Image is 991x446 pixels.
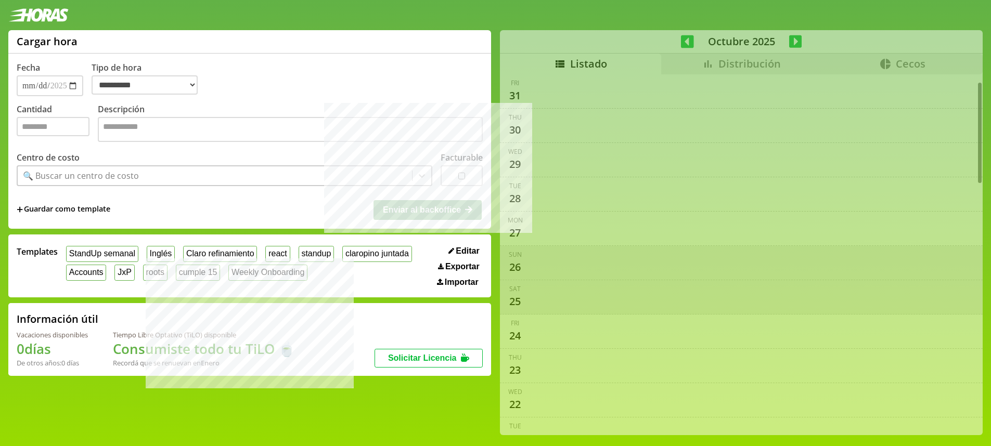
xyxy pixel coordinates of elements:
[113,358,295,368] div: Recordá que se renuevan en
[17,312,98,326] h2: Información útil
[183,246,257,262] button: Claro refinamiento
[66,265,106,281] button: Accounts
[445,246,483,256] button: Editar
[17,152,80,163] label: Centro de costo
[17,204,110,215] span: +Guardar como template
[388,353,457,362] span: Solicitar Licencia
[17,117,89,136] input: Cantidad
[147,246,175,262] button: Inglés
[66,246,138,262] button: StandUp semanal
[143,265,168,281] button: roots
[342,246,411,262] button: claropino juntada
[8,8,69,22] img: logotipo
[441,152,483,163] label: Facturable
[445,262,480,271] span: Exportar
[113,339,295,358] h1: Consumiste todo tu TiLO 🍵
[23,170,139,181] div: 🔍 Buscar un centro de costo
[17,103,98,145] label: Cantidad
[299,246,334,262] button: standup
[375,349,483,368] button: Solicitar Licencia
[98,103,483,145] label: Descripción
[456,246,479,256] span: Editar
[98,117,483,142] textarea: Descripción
[265,246,290,262] button: react
[113,330,295,339] div: Tiempo Libre Optativo (TiLO) disponible
[445,278,479,287] span: Importar
[435,261,483,272] button: Exportar
[114,265,134,281] button: JxP
[17,358,88,368] div: De otros años: 0 días
[17,62,40,73] label: Fecha
[17,204,23,215] span: +
[17,330,88,339] div: Vacaciones disponibles
[201,358,220,368] b: Enero
[92,62,206,96] label: Tipo de hora
[92,75,198,95] select: Tipo de hora
[17,246,58,257] span: Templates
[17,339,88,358] h1: 0 días
[228,265,307,281] button: Weekly Onboarding
[17,34,78,48] h1: Cargar hora
[176,265,220,281] button: cumple 15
